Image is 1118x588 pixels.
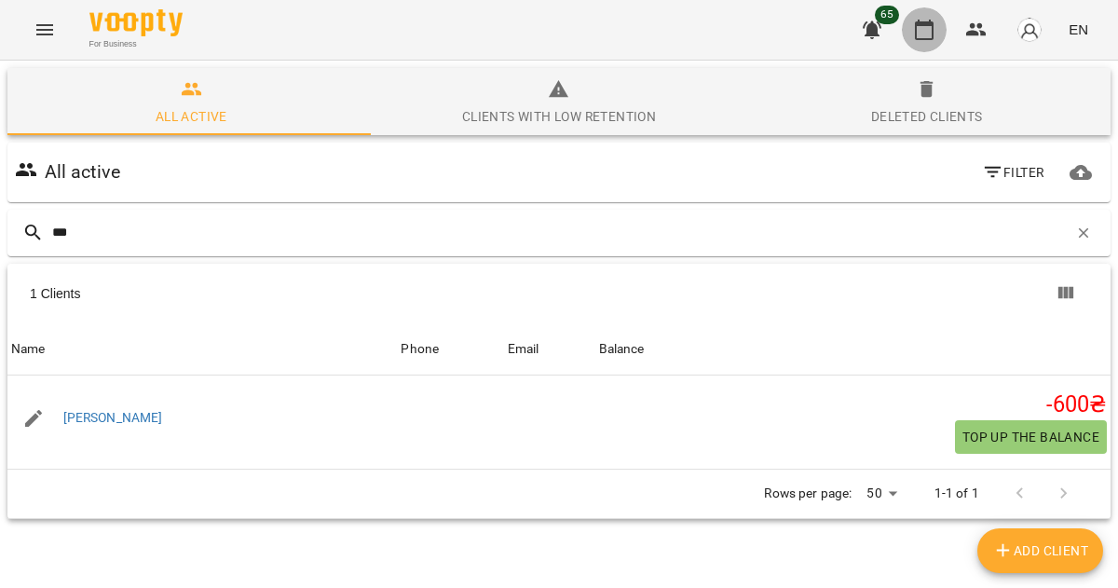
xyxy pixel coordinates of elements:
div: Name [11,338,46,361]
h6: All active [45,157,120,186]
button: Filter [975,156,1052,189]
span: Balance [599,338,1107,361]
div: Sort [508,338,539,361]
div: Sort [11,338,46,361]
div: Clients with low retention [462,105,656,128]
span: Phone [401,338,499,361]
div: All active [156,105,227,128]
button: EN [1061,12,1096,47]
p: 1-1 of 1 [934,485,979,503]
button: Top up the balance [955,420,1107,454]
a: [PERSON_NAME] [63,410,163,425]
div: Sort [599,338,645,361]
button: Menu [22,7,67,52]
span: Email [508,338,592,361]
span: Filter [982,161,1044,184]
button: Columns view [1043,271,1088,316]
p: Rows per page: [764,485,852,503]
div: Sort [401,338,439,361]
h5: -600 ₴ [599,390,1107,419]
div: 50 [859,480,904,507]
div: Balance [599,338,645,361]
span: Add Client [992,540,1089,562]
span: 65 [875,6,899,24]
span: Name [11,338,393,361]
div: 1 Clients [30,284,562,303]
img: avatar_s.png [1016,17,1043,43]
span: EN [1069,20,1088,39]
span: Top up the balance [962,426,1099,448]
div: Phone [401,338,439,361]
button: Add Client [977,528,1104,573]
img: Voopty Logo [89,9,183,36]
div: Email [508,338,539,361]
div: Table Toolbar [7,264,1111,323]
span: For Business [89,38,183,50]
div: Deleted clients [871,105,983,128]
